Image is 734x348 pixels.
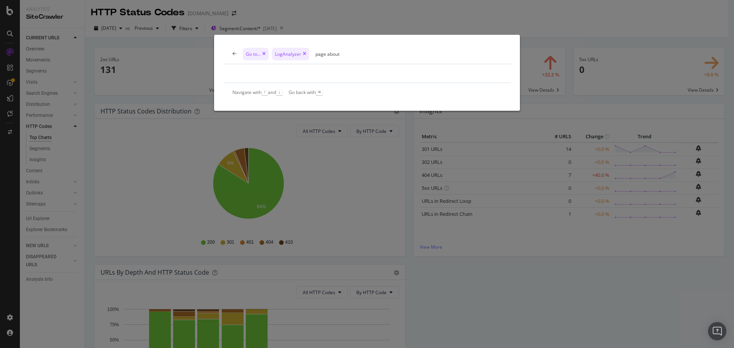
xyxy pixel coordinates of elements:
[316,89,322,95] kbd: ⌫
[232,89,283,95] div: Navigate with and
[272,48,309,60] div: LogAnalyzer
[708,322,726,340] div: Open Intercom Messenger
[243,48,269,60] div: Go to...
[276,89,283,95] kbd: ↓
[214,35,520,111] div: modal
[261,89,268,95] kbd: ↑
[289,89,322,95] div: Go back with
[315,51,502,57] input: LogAnalyzer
